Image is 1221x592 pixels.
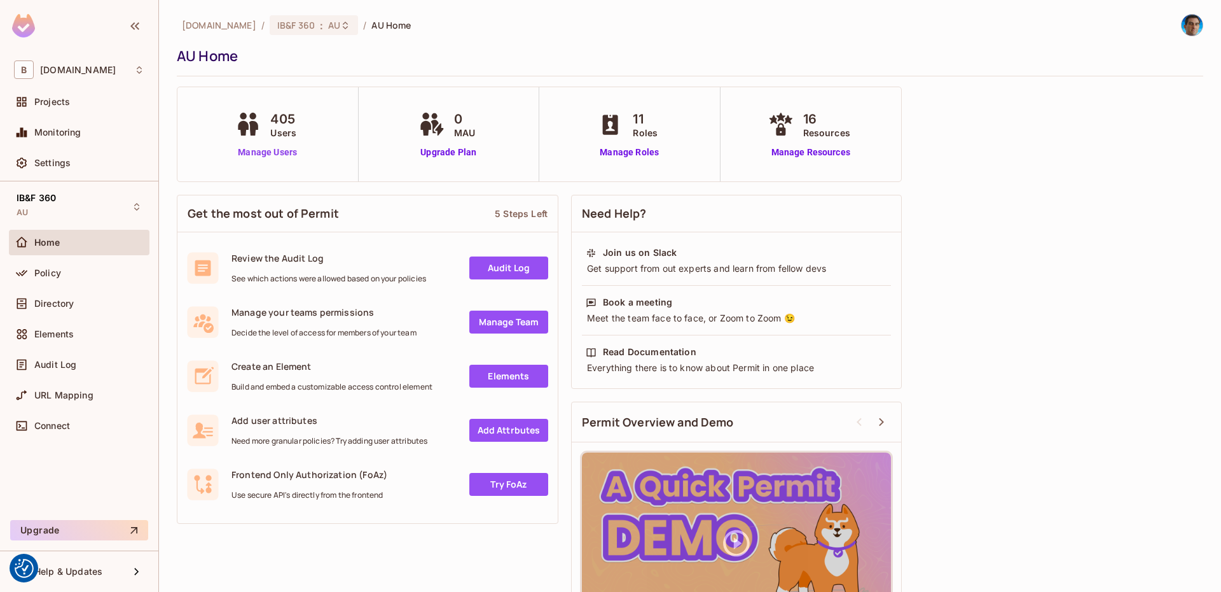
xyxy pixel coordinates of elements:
span: Roles [633,126,658,139]
span: 0 [454,109,475,129]
span: AU [17,208,28,218]
div: Meet the team face to face, or Zoom to Zoom 😉 [586,312,887,325]
div: AU Home [177,46,1197,66]
img: PATRICK MULLOT [1182,15,1203,36]
div: Read Documentation [603,346,696,358]
a: Manage Users [232,146,303,159]
span: IB&F 360 [17,193,56,203]
span: Projects [34,97,70,107]
span: Help & Updates [34,567,102,577]
span: Policy [34,268,61,278]
a: Manage Roles [595,146,664,159]
a: Add Attrbutes [469,419,548,442]
span: URL Mapping [34,390,93,400]
div: 5 Steps Left [495,208,548,220]
span: Home [34,237,60,248]
li: / [261,19,265,31]
span: Frontend Only Authorization (FoAz) [231,469,387,481]
span: Resources [803,126,850,139]
span: Permit Overview and Demo [582,414,734,430]
span: Manage your teams permissions [231,306,417,318]
span: IB&F 360 [277,19,315,31]
span: Workspace: bbva.com [40,65,116,75]
li: / [363,19,366,31]
button: Upgrade [10,520,148,540]
span: Use secure API's directly from the frontend [231,490,387,500]
span: Users [270,126,296,139]
div: Everything there is to know about Permit in one place [586,362,887,374]
a: Try FoAz [469,473,548,496]
button: Consent Preferences [15,559,34,578]
span: Add user attributes [231,414,427,426]
span: MAU [454,126,475,139]
span: Get the most out of Permit [188,206,339,222]
span: the active workspace [182,19,256,31]
span: Review the Audit Log [231,252,426,264]
a: Elements [469,365,548,388]
div: Book a meeting [603,296,672,309]
span: : [319,20,324,31]
span: See which actions were allowed based on your policies [231,274,426,284]
span: AU Home [371,19,411,31]
div: Join us on Slack [603,246,677,259]
span: Audit Log [34,360,76,370]
span: 11 [633,109,658,129]
span: 405 [270,109,296,129]
span: AU [328,19,340,31]
span: Directory [34,299,74,309]
span: Settings [34,158,71,168]
span: Elements [34,329,74,339]
span: Connect [34,421,70,431]
span: Build and embed a customizable access control element [231,382,432,392]
a: Manage Resources [765,146,857,159]
span: Create an Element [231,360,432,372]
a: Audit Log [469,257,548,279]
img: Revisit consent button [15,559,34,578]
span: Decide the level of access for members of your team [231,328,417,338]
span: Monitoring [34,127,81,137]
a: Upgrade Plan [416,146,481,159]
span: Need Help? [582,206,647,222]
span: 16 [803,109,850,129]
span: Need more granular policies? Try adding user attributes [231,436,427,446]
div: Get support from out experts and learn from fellow devs [586,262,887,275]
span: B [14,60,34,79]
img: SReyMgAAAABJRU5ErkJggg== [12,14,35,38]
a: Manage Team [469,311,548,334]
